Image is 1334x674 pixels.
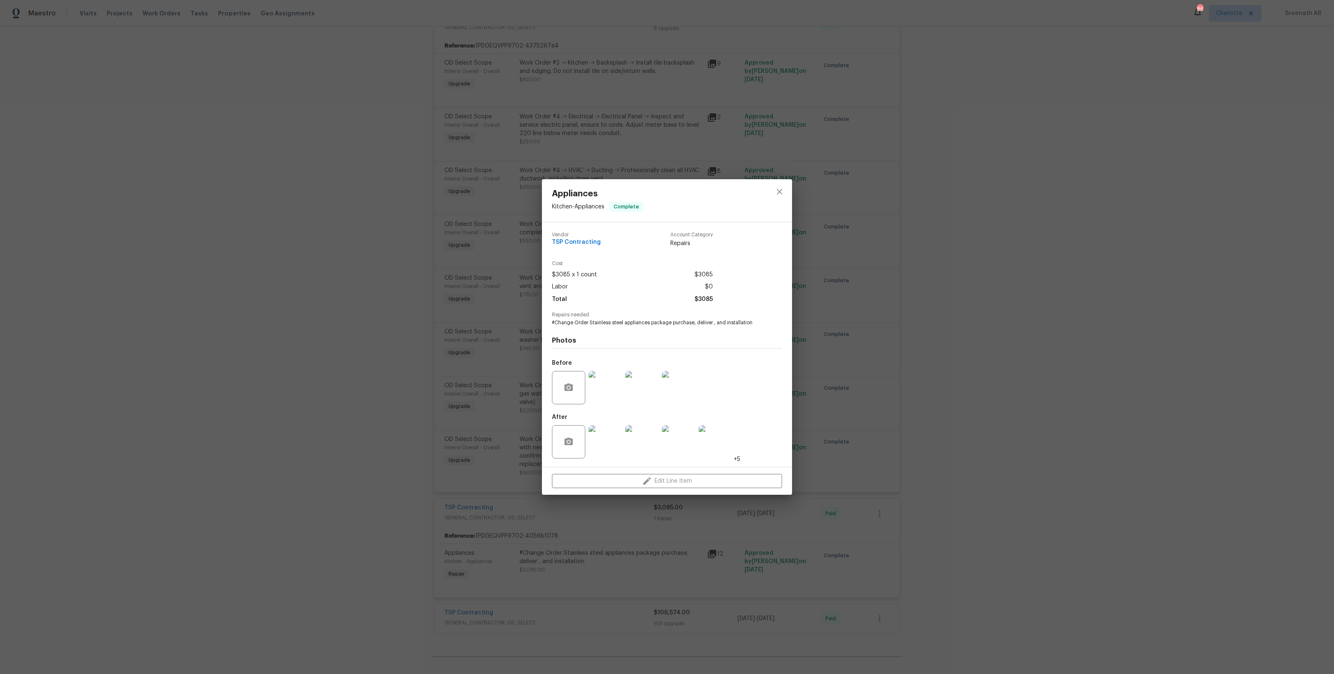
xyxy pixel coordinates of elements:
span: Account Category [670,232,713,238]
span: Appliances [552,189,643,198]
span: Complete [610,203,642,211]
span: Repairs [670,239,713,248]
span: Vendor [552,232,601,238]
span: Cost [552,261,713,266]
span: Repairs needed [552,312,782,318]
h5: Before [552,360,572,366]
span: TSP Contracting [552,239,601,246]
span: Kitchen - Appliances [552,203,604,209]
span: #Change Order Stainless steel appliances package purchase, deliver , and installation [552,319,759,326]
span: $3085 [695,269,713,281]
h4: Photos [552,336,782,345]
span: $3085 [695,293,713,306]
div: 86 [1197,5,1203,13]
span: Labor [552,281,568,293]
span: $0 [705,281,713,293]
span: $3085 x 1 count [552,269,597,281]
button: close [770,182,790,202]
h5: After [552,414,567,420]
span: Total [552,293,567,306]
span: +5 [734,455,740,464]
